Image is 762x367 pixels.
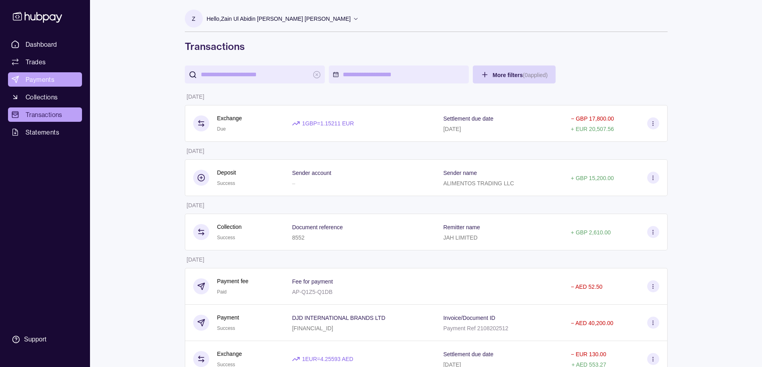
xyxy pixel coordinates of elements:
p: 8552 [292,234,304,241]
p: Hello, Zain Ul Abidin [PERSON_NAME] [PERSON_NAME] [207,14,351,23]
p: ( 0 applied) [523,72,548,78]
p: ALIMENTOS TRADING LLC [443,180,514,186]
a: Dashboard [8,37,82,52]
p: Exchange [217,114,242,123]
span: Transactions [26,110,62,119]
p: + EUR 20,507.56 [571,126,614,132]
span: Trades [26,57,46,67]
span: Due [217,126,226,132]
p: [FINANCIAL_ID] [292,325,333,331]
p: Sender account [292,170,331,176]
p: − AED 52.50 [571,284,602,290]
p: Document reference [292,224,343,230]
p: Sender name [443,170,477,176]
a: Statements [8,125,82,139]
span: Dashboard [26,40,57,49]
p: JAH LIMITED [443,234,478,241]
span: More filters [493,72,548,78]
a: Collections [8,90,82,104]
a: Payments [8,72,82,87]
p: [DATE] [443,126,461,132]
p: Payment [217,313,239,322]
p: Exchange [217,349,242,358]
p: Remitter name [443,224,480,230]
p: + GBP 15,200.00 [571,175,614,181]
p: DJD INTERNATIONAL BRANDS LTD [292,315,385,321]
input: search [201,65,309,83]
p: AP-Q1Z5-Q1DB [292,289,332,295]
span: Statements [26,127,59,137]
span: Payments [26,75,54,84]
p: Deposit [217,168,236,177]
h1: Transactions [185,40,668,53]
p: Settlement due date [443,351,493,357]
p: [DATE] [187,256,204,263]
a: Support [8,331,82,348]
span: Success [217,325,235,331]
p: 1 GBP = 1.15211 EUR [302,119,354,128]
p: Invoice/Document ID [443,315,495,321]
p: Z [192,14,196,23]
a: Transactions [8,107,82,122]
p: [DATE] [187,202,204,208]
p: Payment fee [217,277,249,286]
div: Support [24,335,46,344]
a: Trades [8,55,82,69]
p: Payment Ref 2108202512 [443,325,508,331]
p: − GBP 17,800.00 [571,115,614,122]
span: Paid [217,289,227,295]
p: [DATE] [187,148,204,154]
span: Success [217,181,235,186]
p: Settlement due date [443,115,493,122]
span: Success [217,235,235,240]
p: 1 EUR = 4.25593 AED [302,355,353,363]
p: − EUR 130.00 [571,351,606,357]
p: Collection [217,222,242,231]
span: Collections [26,92,58,102]
button: More filters(0applied) [473,65,556,83]
p: [DATE] [187,93,204,100]
p: + GBP 2,610.00 [571,229,611,236]
p: – [292,180,295,186]
p: Fee for payment [292,278,333,285]
p: − AED 40,200.00 [571,320,613,326]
